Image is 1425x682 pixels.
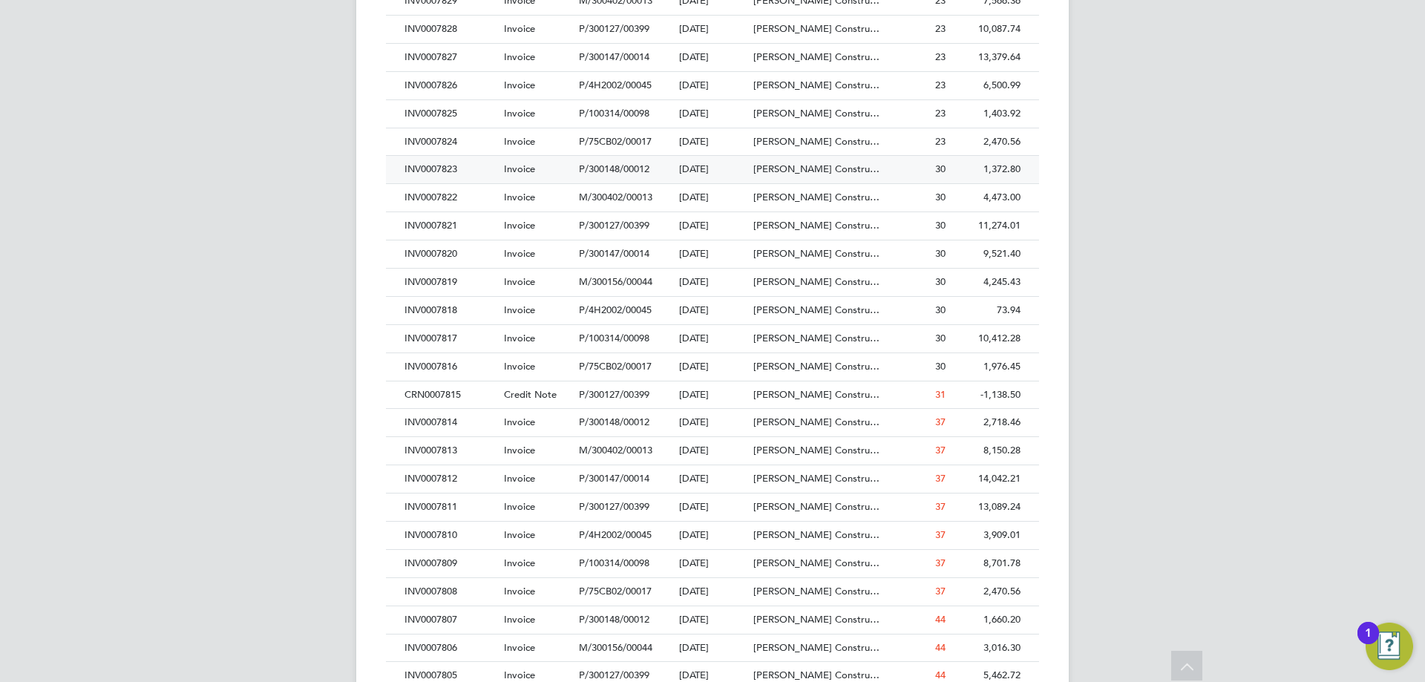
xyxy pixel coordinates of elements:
span: Invoice [504,360,535,373]
span: P/300147/00014 [579,472,649,485]
div: 6,500.99 [949,72,1024,99]
span: [PERSON_NAME] Constru… [753,50,879,63]
span: 37 [935,500,946,513]
div: CRN0007815 [401,381,500,409]
div: [DATE] [675,494,750,521]
span: Invoice [504,22,535,35]
span: Invoice [504,191,535,203]
span: 30 [935,275,946,288]
div: INV0007813 [401,437,500,465]
span: Invoice [504,416,535,428]
span: 30 [935,360,946,373]
span: P/300127/00399 [579,22,649,35]
div: INV0007816 [401,353,500,381]
span: [PERSON_NAME] Constru… [753,163,879,175]
span: M/300156/00044 [579,641,652,654]
span: Invoice [504,669,535,681]
span: P/300148/00012 [579,613,649,626]
span: Invoice [504,219,535,232]
div: [DATE] [675,606,750,634]
div: INV0007818 [401,297,500,324]
div: [DATE] [675,44,750,71]
span: 44 [935,641,946,654]
span: Invoice [504,304,535,316]
span: [PERSON_NAME] Constru… [753,107,879,119]
span: [PERSON_NAME] Constru… [753,613,879,626]
div: [DATE] [675,522,750,549]
span: P/100314/00098 [579,332,649,344]
span: Invoice [504,472,535,485]
div: 13,379.64 [949,44,1024,71]
div: [DATE] [675,128,750,156]
div: [DATE] [675,269,750,296]
div: 9,521.40 [949,240,1024,268]
span: Invoice [504,500,535,513]
span: P/300127/00399 [579,669,649,681]
span: Invoice [504,641,535,654]
button: Open Resource Center, 1 new notification [1366,623,1413,670]
div: -1,138.50 [949,381,1024,409]
div: [DATE] [675,635,750,662]
span: [PERSON_NAME] Constru… [753,669,879,681]
span: [PERSON_NAME] Constru… [753,641,879,654]
div: INV0007810 [401,522,500,549]
span: 37 [935,444,946,456]
div: [DATE] [675,381,750,409]
span: 30 [935,332,946,344]
span: 23 [935,22,946,35]
div: [DATE] [675,212,750,240]
div: [DATE] [675,325,750,353]
div: INV0007823 [401,156,500,183]
span: Invoice [504,135,535,148]
span: P/300127/00399 [579,500,649,513]
span: [PERSON_NAME] Constru… [753,585,879,597]
span: Invoice [504,107,535,119]
div: INV0007811 [401,494,500,521]
span: [PERSON_NAME] Constru… [753,135,879,148]
div: 1,660.20 [949,606,1024,634]
span: 37 [935,472,946,485]
span: 44 [935,613,946,626]
span: Invoice [504,332,535,344]
span: 23 [935,50,946,63]
span: [PERSON_NAME] Constru… [753,219,879,232]
span: Invoice [504,557,535,569]
div: [DATE] [675,240,750,268]
span: [PERSON_NAME] Constru… [753,472,879,485]
span: P/300127/00399 [579,219,649,232]
div: INV0007819 [401,269,500,296]
div: INV0007808 [401,578,500,606]
div: INV0007826 [401,72,500,99]
span: 23 [935,107,946,119]
span: [PERSON_NAME] Constru… [753,360,879,373]
div: 10,087.74 [949,16,1024,43]
span: P/300148/00012 [579,416,649,428]
div: 73.94 [949,297,1024,324]
div: INV0007814 [401,409,500,436]
div: 8,701.78 [949,550,1024,577]
div: INV0007821 [401,212,500,240]
span: [PERSON_NAME] Constru… [753,275,879,288]
div: 4,473.00 [949,184,1024,212]
div: [DATE] [675,72,750,99]
span: Invoice [504,247,535,260]
span: 31 [935,388,946,401]
div: INV0007825 [401,100,500,128]
span: [PERSON_NAME] Constru… [753,500,879,513]
div: 14,042.21 [949,465,1024,493]
span: 30 [935,219,946,232]
div: [DATE] [675,465,750,493]
div: [DATE] [675,353,750,381]
div: [DATE] [675,437,750,465]
div: INV0007822 [401,184,500,212]
span: P/300148/00012 [579,163,649,175]
div: [DATE] [675,550,750,577]
span: P/300147/00014 [579,50,649,63]
span: Invoice [504,528,535,541]
span: P/300147/00014 [579,247,649,260]
span: P/4H2002/00045 [579,528,652,541]
span: [PERSON_NAME] Constru… [753,416,879,428]
div: 2,470.56 [949,128,1024,156]
div: INV0007820 [401,240,500,268]
span: Invoice [504,163,535,175]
